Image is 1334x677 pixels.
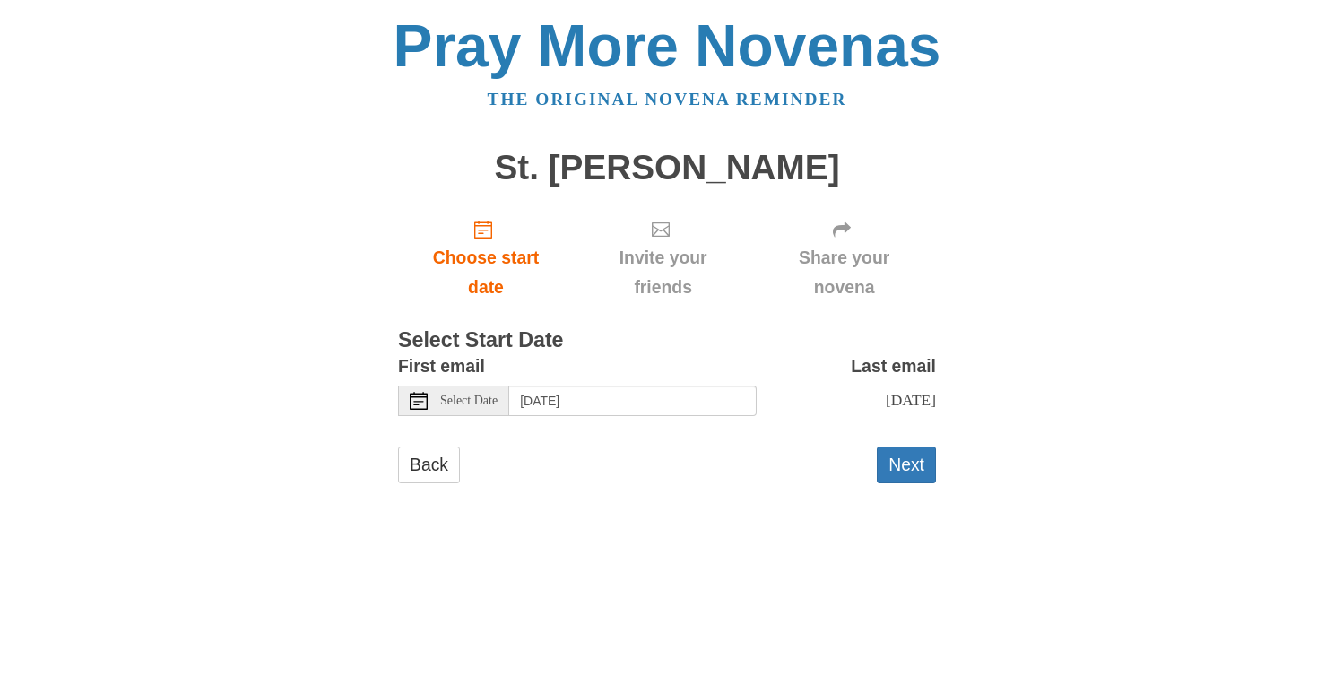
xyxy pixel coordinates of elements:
[574,204,752,311] div: Click "Next" to confirm your start date first.
[398,204,574,311] a: Choose start date
[398,149,936,187] h1: St. [PERSON_NAME]
[488,90,847,108] a: The original novena reminder
[398,447,460,483] a: Back
[592,243,734,302] span: Invite your friends
[886,391,936,409] span: [DATE]
[398,352,485,381] label: First email
[851,352,936,381] label: Last email
[440,395,498,407] span: Select Date
[877,447,936,483] button: Next
[752,204,936,311] div: Click "Next" to confirm your start date first.
[394,13,941,79] a: Pray More Novenas
[770,243,918,302] span: Share your novena
[416,243,556,302] span: Choose start date
[398,329,936,352] h3: Select Start Date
